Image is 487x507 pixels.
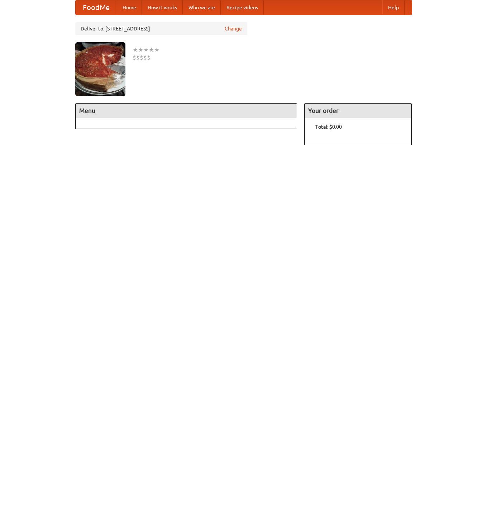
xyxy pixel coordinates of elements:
li: ★ [143,46,149,54]
a: Help [382,0,405,15]
li: ★ [154,46,159,54]
h4: Menu [76,104,297,118]
li: $ [133,54,136,62]
b: Total: $0.00 [315,124,342,130]
a: Home [117,0,142,15]
a: Change [225,25,242,32]
li: $ [143,54,147,62]
li: ★ [138,46,143,54]
div: Deliver to: [STREET_ADDRESS] [75,22,247,35]
li: $ [147,54,151,62]
li: ★ [133,46,138,54]
li: $ [136,54,140,62]
img: angular.jpg [75,42,125,96]
li: ★ [149,46,154,54]
a: How it works [142,0,183,15]
h4: Your order [305,104,411,118]
a: FoodMe [76,0,117,15]
a: Who we are [183,0,221,15]
li: $ [140,54,143,62]
a: Recipe videos [221,0,264,15]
